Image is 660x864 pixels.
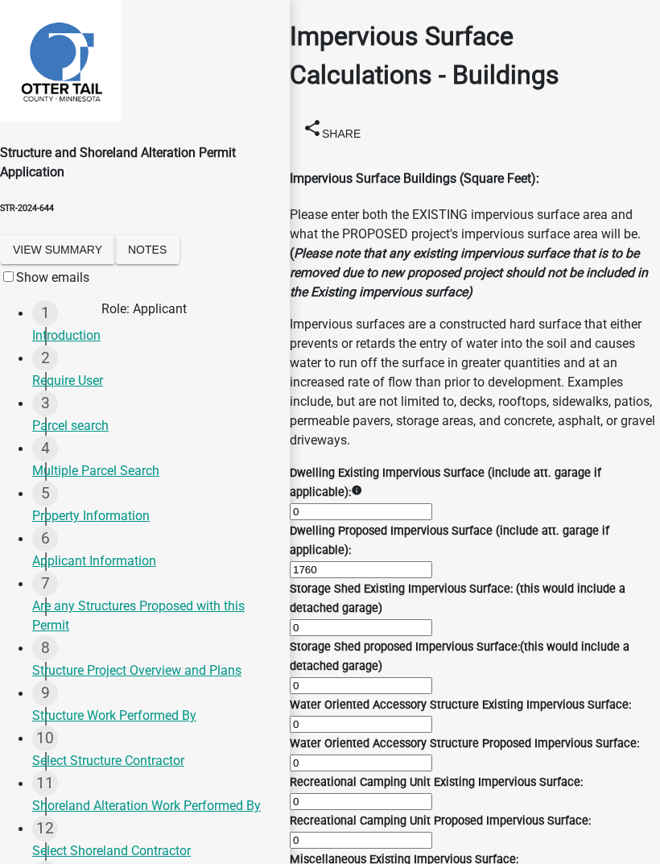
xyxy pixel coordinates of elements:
div: 8 [32,635,58,661]
div: 5 [32,481,58,506]
div: Parcel search [32,416,277,436]
div: Multiple Parcel Search [32,461,277,481]
div: Role: Applicant [101,300,187,319]
div: 6 [32,526,58,552]
div: 3 [32,391,58,416]
button: Notes [115,235,179,264]
div: Applicant Information [32,552,277,571]
div: Select Structure Contractor [32,751,277,771]
div: 7 [32,571,58,597]
div: Structure Work Performed By [32,706,277,726]
h4: Impervious Surface Buildings (Square Feet): [290,169,660,188]
i: share [303,118,322,137]
div: 2 [32,345,58,371]
div: Property Information [32,506,277,526]
label: Recreational Camping Unit Proposed Impervious Surface: [290,814,591,828]
p: Please enter both the EXISTING impervious surface area and what the PROPOSED project's impervious... [290,205,660,302]
h1: Impervious Surface Calculations - Buildings [290,17,660,94]
div: 1 [32,300,58,326]
div: 12 [32,816,58,841]
div: 9 [32,680,58,706]
label: Recreational Camping Unit Existing Impervious Surface: [290,775,583,789]
wm-modal-confirm: Notes [115,243,179,258]
div: 10 [32,726,58,751]
div: Shoreland Alteration Work Performed By [32,796,277,816]
button: shareShare [290,112,373,148]
label: Storage Shed proposed Impervious Surface:(this would include a detached garage) [290,640,629,673]
label: Storage Shed Existing Impervious Surface: (this would include a detached garage) [290,582,625,615]
p: Impervious surfaces are a constructed hard surface that either prevents or retards the entry of w... [290,315,660,450]
div: Select Shoreland Contractor [32,841,277,861]
strong: ( [290,246,294,261]
div: 11 [32,771,58,796]
i: info [351,485,362,496]
div: 4 [32,436,58,461]
div: Are any Structures Proposed with this Permit [32,597,277,635]
span: Share [322,126,361,139]
label: Dwelling Existing Impervious Surface (include att. garage if applicable): [290,466,601,499]
div: Introduction [32,326,277,345]
strong: Please note that any existing impervious surface that is to be removed due to new proposed projec... [290,246,648,300]
label: Dwelling Proposed Impervious Surface (include att. garage if applicable): [290,524,609,557]
div: Structure Project Overview and Plans [32,661,277,680]
label: Water Oriented Accessory Structure Proposed Impervious Surface: [290,737,639,750]
label: Water Oriented Accessory Structure Existing Impervious Surface: [290,698,631,712]
div: Require User [32,371,277,391]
